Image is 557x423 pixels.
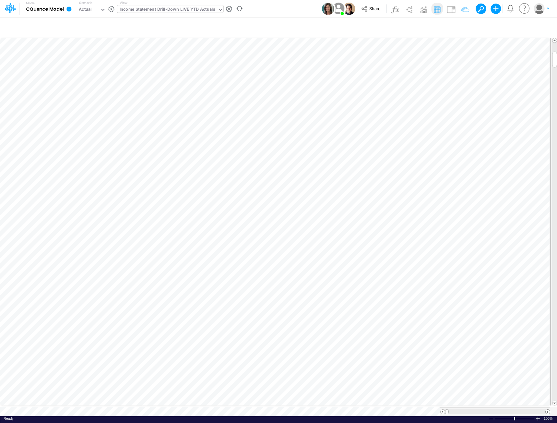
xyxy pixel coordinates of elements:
div: Zoom [495,416,535,421]
div: Zoom [514,417,515,420]
div: Zoom level [544,416,553,421]
span: 100% [544,416,553,421]
label: Scenario [79,0,92,5]
a: Notifications [507,5,514,12]
div: In Ready mode [4,416,14,421]
input: Type a title here [6,20,416,34]
div: Zoom In [535,416,540,421]
div: Actual [79,6,92,14]
img: User Image Icon [322,3,334,15]
label: View [120,0,127,5]
button: Share [358,4,385,14]
b: CQuence Model [26,6,64,12]
span: Ready [4,417,14,420]
div: Income Statement Drill-Down LIVE YTD Actuals [120,6,215,14]
label: Model [26,1,36,5]
div: Zoom Out [489,417,494,421]
img: User Image Icon [343,3,355,15]
img: User Image Icon [331,1,346,16]
span: Share [369,6,380,11]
